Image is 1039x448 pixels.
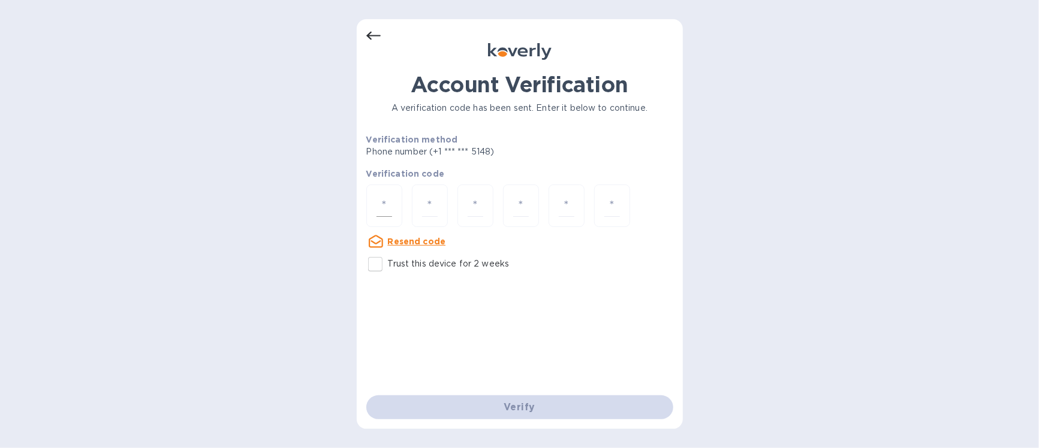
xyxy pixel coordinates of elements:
[366,146,586,158] p: Phone number (+1 *** *** 5148)
[366,102,673,114] p: A verification code has been sent. Enter it below to continue.
[388,237,446,246] u: Resend code
[388,258,510,270] p: Trust this device for 2 weeks
[366,168,673,180] p: Verification code
[366,72,673,97] h1: Account Verification
[366,135,458,144] b: Verification method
